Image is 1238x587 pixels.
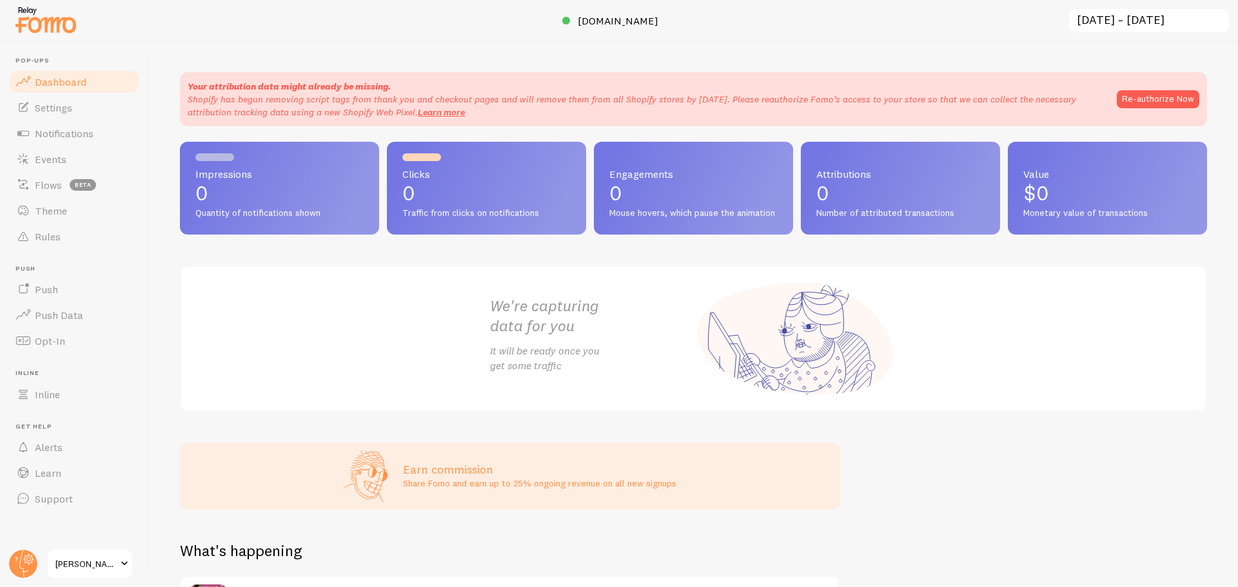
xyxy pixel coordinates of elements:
[8,172,141,198] a: Flows beta
[35,334,65,347] span: Opt-In
[70,179,96,191] span: beta
[816,183,985,204] p: 0
[8,328,141,354] a: Opt-In
[35,467,61,479] span: Learn
[8,302,141,328] a: Push Data
[816,207,985,219] span: Number of attributed transactions
[8,120,141,146] a: Notifications
[35,388,60,401] span: Inline
[8,146,141,172] a: Events
[55,556,117,572] span: [PERSON_NAME]
[609,169,778,179] span: Engagements
[8,434,141,460] a: Alerts
[490,296,694,336] h2: We're capturing data for you
[195,169,364,179] span: Impressions
[35,127,93,140] span: Notifications
[46,548,133,579] a: [PERSON_NAME]
[402,183,571,204] p: 0
[35,309,83,322] span: Push Data
[816,169,985,179] span: Attributions
[8,69,141,95] a: Dashboard
[180,541,302,561] h2: What's happening
[1023,180,1049,206] span: $0
[14,3,78,36] img: fomo-relay-logo-orange.svg
[8,224,141,249] a: Rules
[195,207,364,219] span: Quantity of notifications shown
[35,153,66,166] span: Events
[490,343,694,373] p: It will be ready once you get some traffic
[8,276,141,302] a: Push
[15,57,141,65] span: Pop-ups
[8,460,141,486] a: Learn
[1117,90,1199,108] button: Re-authorize Now
[35,441,63,454] span: Alerts
[403,477,676,490] p: Share Fomo and earn up to 25% ongoing revenue on all new signups
[35,101,72,114] span: Settings
[609,183,778,204] p: 0
[35,178,62,191] span: Flows
[15,423,141,431] span: Get Help
[195,183,364,204] p: 0
[35,230,61,243] span: Rules
[188,81,391,92] strong: Your attribution data might already be missing.
[1023,169,1192,179] span: Value
[35,283,58,296] span: Push
[188,93,1104,119] p: Shopify has begun removing script tags from thank you and checkout pages and will remove them fro...
[609,207,778,219] span: Mouse hovers, which pause the animation
[35,75,86,88] span: Dashboard
[8,95,141,120] a: Settings
[35,204,67,217] span: Theme
[402,207,571,219] span: Traffic from clicks on notifications
[402,169,571,179] span: Clicks
[1023,207,1192,219] span: Monetary value of transactions
[15,369,141,378] span: Inline
[403,462,676,477] h3: Earn commission
[15,265,141,273] span: Push
[418,106,465,118] a: Learn more
[35,492,73,505] span: Support
[8,198,141,224] a: Theme
[8,486,141,512] a: Support
[8,381,141,407] a: Inline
